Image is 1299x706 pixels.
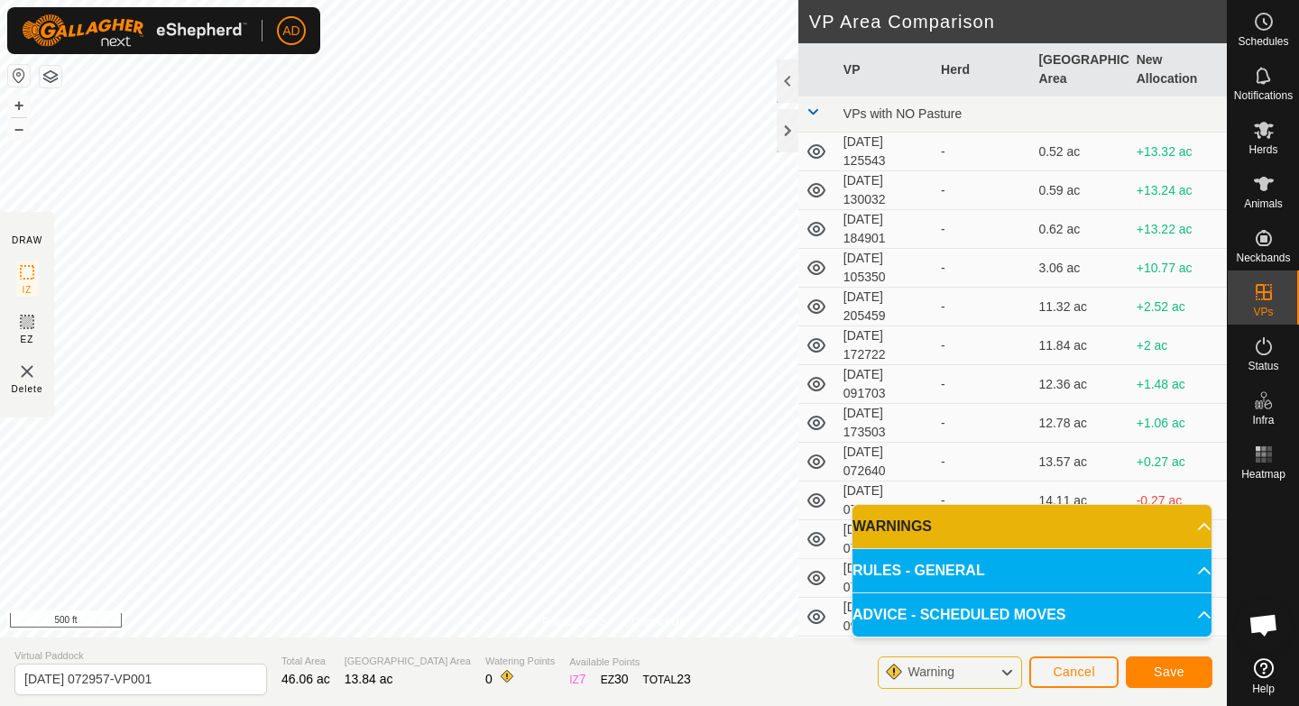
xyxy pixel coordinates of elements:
td: [DATE] 073249 [836,559,934,598]
span: Schedules [1238,36,1288,47]
span: Animals [1244,198,1283,209]
div: - [941,298,1024,316]
div: - [941,375,1024,394]
div: - [941,142,1024,161]
td: [DATE] 071350 [836,637,934,675]
span: Warning [907,665,954,679]
button: Save [1126,656,1212,688]
td: 12.78 ac [1031,404,1129,443]
td: [DATE] 072640 [836,443,934,481]
span: VPs with NO Pasture [843,106,963,121]
span: 30 [614,672,629,686]
img: Gallagher Logo [22,14,247,47]
span: Notifications [1234,90,1293,101]
td: [DATE] 173503 [836,404,934,443]
td: +13.24 ac [1129,171,1227,210]
span: RULES - GENERAL [852,560,985,582]
button: Map Layers [40,66,61,87]
td: 14.11 ac [1031,481,1129,520]
img: VP [16,361,38,382]
a: Privacy Policy [542,614,610,630]
div: Open chat [1237,598,1291,652]
span: Herds [1248,144,1277,155]
span: Total Area [281,654,330,669]
td: 0.52 ac [1031,133,1129,171]
td: +2.52 ac [1129,288,1227,326]
span: EZ [21,333,34,346]
td: [DATE] 125543 [836,133,934,171]
td: +13.22 ac [1129,210,1227,249]
td: [DATE] 205459 [836,288,934,326]
a: Contact Us [631,614,685,630]
span: Delete [12,382,43,396]
div: IZ [569,670,585,689]
span: Virtual Paddock [14,648,267,664]
div: - [941,336,1024,355]
td: 0.59 ac [1031,171,1129,210]
p-accordion-header: WARNINGS [852,505,1211,548]
span: 46.06 ac [281,672,330,686]
button: Cancel [1029,656,1119,688]
td: [DATE] 130032 [836,171,934,210]
div: - [941,259,1024,278]
span: 7 [579,672,586,686]
td: 11.32 ac [1031,288,1129,326]
span: [GEOGRAPHIC_DATA] Area [345,654,471,669]
span: 0 [485,672,493,686]
span: WARNINGS [852,516,932,537]
td: 11.84 ac [1031,326,1129,365]
span: Infra [1252,415,1274,426]
td: +1.06 ac [1129,404,1227,443]
th: VP [836,43,934,96]
div: - [941,414,1024,433]
td: [DATE] 091703 [836,365,934,404]
button: – [8,118,30,140]
td: 3.06 ac [1031,249,1129,288]
td: +2 ac [1129,326,1227,365]
span: 23 [677,672,691,686]
td: +10.77 ac [1129,249,1227,288]
span: ADVICE - SCHEDULED MOVES [852,604,1065,626]
span: Available Points [569,655,691,670]
div: TOTAL [643,670,691,689]
div: DRAW [12,234,42,247]
a: Help [1228,651,1299,701]
span: AD [282,22,299,41]
button: + [8,95,30,116]
span: Save [1154,665,1184,679]
td: 13.57 ac [1031,443,1129,481]
td: +1.48 ac [1129,365,1227,404]
span: Cancel [1053,665,1095,679]
span: Watering Points [485,654,555,669]
span: IZ [23,283,32,297]
div: EZ [601,670,629,689]
th: New Allocation [1129,43,1227,96]
button: Reset Map [8,65,30,87]
div: - [941,453,1024,472]
p-accordion-header: RULES - GENERAL [852,549,1211,592]
span: Neckbands [1236,252,1290,263]
p-accordion-header: ADVICE - SCHEDULED MOVES [852,593,1211,637]
h2: VP Area Comparison [809,11,1227,32]
div: - [941,491,1024,510]
td: 0.62 ac [1031,210,1129,249]
span: VPs [1253,307,1273,317]
span: Help [1252,683,1275,694]
td: [DATE] 172722 [836,326,934,365]
span: Heatmap [1241,469,1285,480]
div: - [941,181,1024,200]
td: [DATE] 073117 [836,520,934,559]
th: [GEOGRAPHIC_DATA] Area [1031,43,1129,96]
th: Herd [934,43,1031,96]
td: [DATE] 184901 [836,210,934,249]
td: -0.27 ac [1129,481,1227,520]
td: +13.32 ac [1129,133,1227,171]
span: 13.84 ac [345,672,393,686]
td: +0.27 ac [1129,443,1227,481]
td: [DATE] 072714 [836,481,934,520]
td: [DATE] 105350 [836,249,934,288]
td: 12.36 ac [1031,365,1129,404]
div: - [941,220,1024,239]
td: [DATE] 091427 [836,598,934,637]
span: Status [1248,361,1278,371]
